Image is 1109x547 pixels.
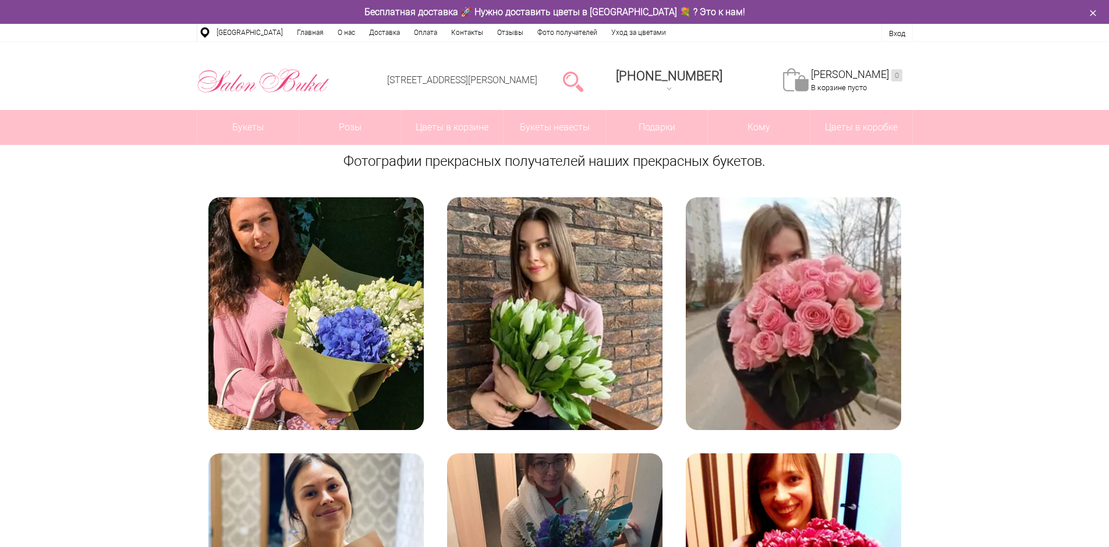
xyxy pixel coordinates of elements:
[810,110,912,145] a: Цветы в коробке
[387,74,537,86] a: [STREET_ADDRESS][PERSON_NAME]
[331,24,362,41] a: О нас
[447,197,662,430] img: Наша очаровательная получательница букета Алина
[490,24,530,41] a: Отзывы
[290,24,331,41] a: Главная
[407,24,444,41] a: Оплата
[889,29,905,38] a: Вход
[299,110,401,145] a: Розы
[708,110,810,145] span: Кому
[197,110,299,145] a: Букеты
[891,69,902,81] ins: 0
[444,24,490,41] a: Контакты
[197,151,913,172] h1: Фотографии прекрасных получателей наших прекрасных букетов.
[609,65,729,98] a: [PHONE_NUMBER]
[674,186,913,442] div: Наша очаровательная получательница букета Дарья
[197,186,435,442] div: Наша очаровательная получательница букета Кристина
[188,6,922,18] div: Бесплатная доставка 🚀 Нужно доставить цветы в [GEOGRAPHIC_DATA] 💐 ? Это к нам!
[435,186,674,442] div: Наша очаровательная получательница букета Алина
[197,66,330,96] img: Цветы Нижний Новгород
[530,24,604,41] a: Фото получателей
[210,24,290,41] a: [GEOGRAPHIC_DATA]
[604,24,673,41] a: Уход за цветами
[606,110,708,145] a: Подарки
[402,110,504,145] a: Цветы в корзине
[811,68,902,81] a: [PERSON_NAME]
[504,110,605,145] a: Букеты невесты
[208,197,424,430] img: Наша очаровательная получательница букета Кристина
[362,24,407,41] a: Доставка
[616,69,722,83] div: [PHONE_NUMBER]
[811,83,867,92] span: В корзине пусто
[686,197,901,430] img: Наша очаровательная получательница букета Дарья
